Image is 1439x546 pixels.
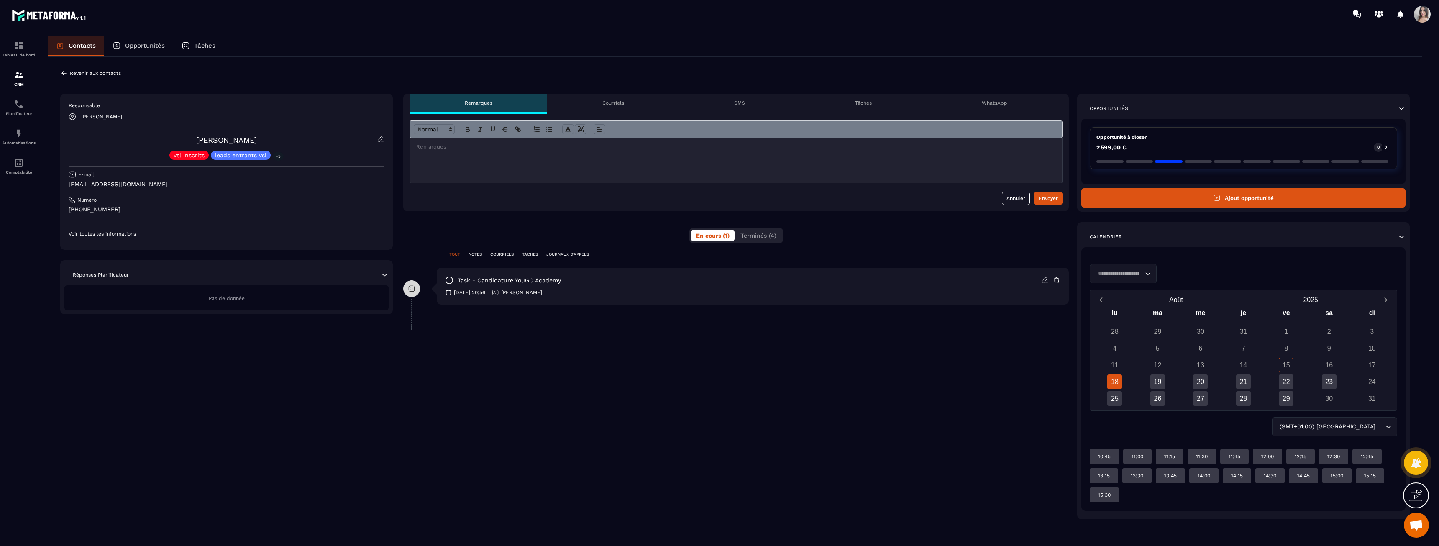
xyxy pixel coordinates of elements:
[2,64,36,93] a: formationformationCRM
[1107,324,1122,339] div: 28
[1322,341,1337,356] div: 9
[14,70,24,80] img: formation
[1365,324,1379,339] div: 3
[1090,105,1128,112] p: Opportunités
[1264,472,1276,479] p: 14:30
[70,70,121,76] p: Revenir aux contacts
[1308,307,1350,322] div: sa
[1322,358,1337,372] div: 16
[2,53,36,57] p: Tableau de bord
[1322,374,1337,389] div: 23
[1377,144,1380,150] p: 0
[125,42,165,49] p: Opportunités
[1093,307,1136,322] div: lu
[454,289,485,296] p: [DATE] 20:56
[1098,472,1110,479] p: 13:15
[1364,472,1376,479] p: 15:15
[1272,417,1397,436] div: Search for option
[2,93,36,122] a: schedulerschedulerPlanificateur
[546,251,589,257] p: JOURNAUX D'APPELS
[1131,472,1143,479] p: 13:30
[1378,294,1393,305] button: Next month
[1150,324,1165,339] div: 29
[1331,472,1343,479] p: 15:00
[1107,358,1122,372] div: 11
[14,99,24,109] img: scheduler
[1090,233,1122,240] p: Calendrier
[458,277,561,285] p: task - Candidature YouGC Academy
[1150,391,1165,406] div: 26
[1107,391,1122,406] div: 25
[735,230,781,241] button: Terminés (4)
[1096,134,1390,141] p: Opportunité à closer
[2,82,36,87] p: CRM
[691,230,735,241] button: En cours (1)
[48,36,104,56] a: Contacts
[1136,307,1179,322] div: ma
[1098,453,1111,460] p: 10:45
[69,231,384,237] p: Voir toutes les informations
[1365,391,1379,406] div: 31
[1322,324,1337,339] div: 2
[1236,391,1251,406] div: 28
[194,42,215,49] p: Tâches
[78,171,94,178] p: E-mail
[1107,374,1122,389] div: 18
[1236,374,1251,389] div: 21
[449,251,460,257] p: TOUT
[69,102,384,109] p: Responsable
[196,136,257,144] a: [PERSON_NAME]
[1164,453,1175,460] p: 11:15
[1279,324,1293,339] div: 1
[469,251,482,257] p: NOTES
[12,8,87,23] img: logo
[1196,453,1208,460] p: 11:30
[1098,492,1111,498] p: 15:30
[1361,453,1373,460] p: 12:45
[1279,341,1293,356] div: 8
[696,232,730,239] span: En cours (1)
[1231,472,1243,479] p: 14:15
[1236,324,1251,339] div: 31
[1193,324,1208,339] div: 30
[1132,453,1143,460] p: 11:00
[1034,192,1063,205] button: Envoyer
[1365,358,1379,372] div: 17
[1109,292,1244,307] button: Open months overlay
[273,152,284,161] p: +3
[855,100,872,106] p: Tâches
[1002,192,1030,205] button: Annuler
[1222,307,1265,322] div: je
[69,180,384,188] p: [EMAIL_ADDRESS][DOMAIN_NAME]
[1279,374,1293,389] div: 22
[1278,422,1377,431] span: (GMT+01:00) [GEOGRAPHIC_DATA]
[2,122,36,151] a: automationsautomationsAutomatisations
[69,205,384,213] p: [PHONE_NUMBER]
[1093,307,1393,406] div: Calendar wrapper
[1327,453,1340,460] p: 12:30
[1265,307,1308,322] div: ve
[1193,374,1208,389] div: 20
[14,41,24,51] img: formation
[1164,472,1177,479] p: 13:45
[2,34,36,64] a: formationformationTableau de bord
[1229,453,1240,460] p: 11:45
[173,36,224,56] a: Tâches
[1150,358,1165,372] div: 12
[81,114,122,120] p: [PERSON_NAME]
[1404,513,1429,538] a: Ouvrir le chat
[501,289,542,296] p: [PERSON_NAME]
[2,151,36,181] a: accountantaccountantComptabilité
[1093,324,1393,406] div: Calendar days
[77,197,97,203] p: Numéro
[1090,264,1157,283] div: Search for option
[1365,341,1379,356] div: 10
[1107,341,1122,356] div: 4
[1279,358,1293,372] div: 15
[209,295,245,301] span: Pas de donnée
[174,152,205,158] p: vsl inscrits
[14,128,24,138] img: automations
[1322,391,1337,406] div: 30
[1150,374,1165,389] div: 19
[602,100,624,106] p: Courriels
